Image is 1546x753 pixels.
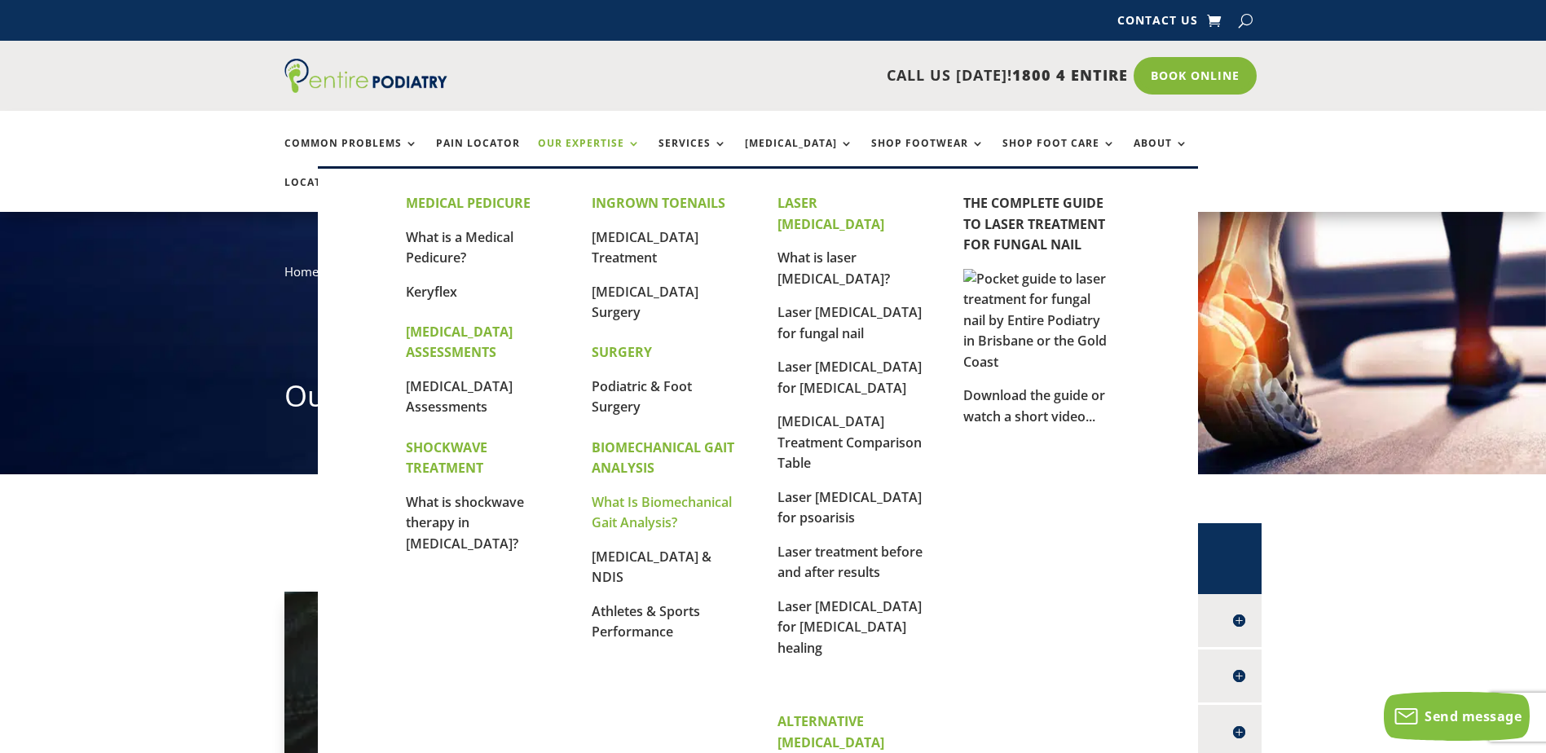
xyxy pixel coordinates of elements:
[592,343,652,361] strong: SURGERY
[1384,692,1530,741] button: Send message
[871,138,984,173] a: Shop Footwear
[538,138,641,173] a: Our Expertise
[406,323,513,362] strong: [MEDICAL_DATA] ASSESSMENTS
[436,138,520,173] a: Pain Locator
[1134,57,1257,95] a: Book Online
[592,602,700,641] a: Athletes & Sports Performance
[963,194,1105,253] a: THE COMPLETE GUIDE TO LASER TREATMENT FOR FUNGAL NAIL
[406,283,457,301] a: Keryflex
[1012,65,1128,85] span: 1800 4 ENTIRE
[963,269,1110,373] img: Pocket guide to laser treatment for fungal nail by Entire Podiatry in Brisbane or the Gold Coast
[284,261,1262,294] nav: breadcrumb
[592,548,711,587] a: [MEDICAL_DATA] & NDIS
[284,263,319,280] a: Home
[745,138,853,173] a: [MEDICAL_DATA]
[963,386,1105,425] a: Download the guide or watch a short video...
[592,493,732,532] a: What Is Biomechanical Gait Analysis?
[1425,707,1522,725] span: Send message
[592,194,725,212] strong: INGROWN TOENAILS
[284,177,366,212] a: Locations
[284,80,447,96] a: Entire Podiatry
[1117,15,1198,33] a: Contact Us
[592,283,698,322] a: [MEDICAL_DATA] Surgery
[284,138,418,173] a: Common Problems
[777,358,922,397] a: Laser [MEDICAL_DATA] for [MEDICAL_DATA]
[406,228,513,267] a: What is a Medical Pedicure?
[284,376,1262,425] h1: Our Expertise
[658,138,727,173] a: Services
[777,488,922,527] a: Laser [MEDICAL_DATA] for psoarisis
[1134,138,1188,173] a: About
[777,543,923,582] a: Laser treatment before and after results
[406,493,524,553] a: What is shockwave therapy in [MEDICAL_DATA]?
[777,303,922,342] a: Laser [MEDICAL_DATA] for fungal nail
[777,412,922,472] a: [MEDICAL_DATA] Treatment Comparison Table
[406,194,531,212] strong: MEDICAL PEDICURE
[777,194,884,233] strong: LASER [MEDICAL_DATA]
[592,377,692,416] a: Podiatric & Foot Surgery
[777,597,922,657] a: Laser [MEDICAL_DATA] for [MEDICAL_DATA] healing
[406,438,487,478] strong: SHOCKWAVE TREATMENT
[777,249,890,288] a: What is laser [MEDICAL_DATA]?
[1002,138,1116,173] a: Shop Foot Care
[284,59,447,93] img: logo (1)
[406,377,513,416] a: [MEDICAL_DATA] Assessments
[284,540,918,592] h2: Areas Of Expertise
[592,438,734,478] strong: BIOMECHANICAL GAIT ANALYSIS
[510,65,1128,86] p: CALL US [DATE]!
[592,228,698,267] a: [MEDICAL_DATA] Treatment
